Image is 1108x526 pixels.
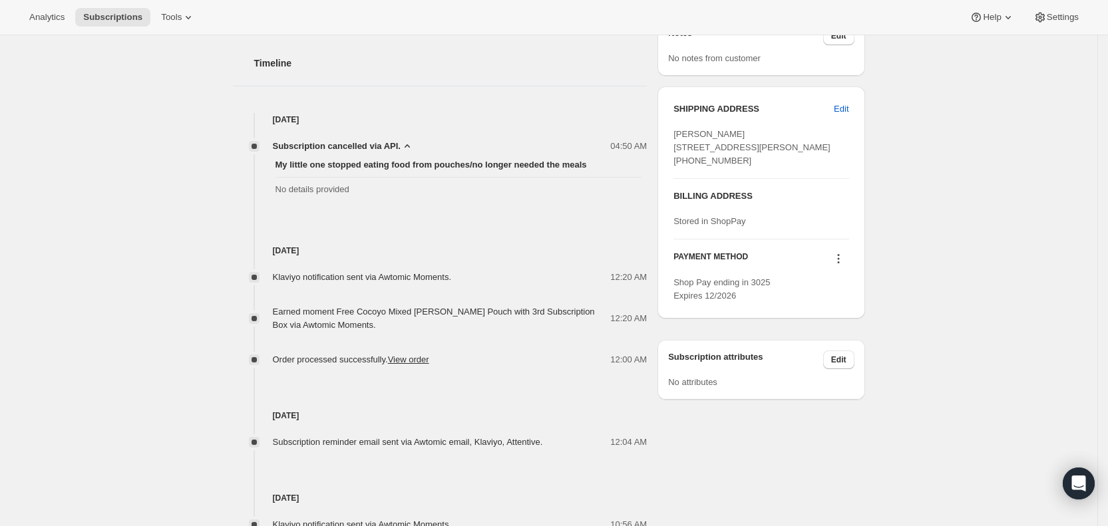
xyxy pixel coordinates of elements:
h4: [DATE] [233,113,647,126]
div: Open Intercom Messenger [1063,467,1095,499]
h2: Timeline [254,57,647,70]
h3: Subscription attributes [668,350,823,369]
span: No details provided [276,183,642,196]
span: Klaviyo notification sent via Awtomic Moments. [273,272,452,282]
h3: SHIPPING ADDRESS [673,102,834,116]
h3: PAYMENT METHOD [673,251,748,269]
button: Edit [823,350,854,369]
span: Help [983,12,1001,23]
span: No notes from customer [668,53,761,63]
button: Analytics [21,8,73,27]
h4: [DATE] [233,409,647,422]
span: Edit [831,31,846,41]
h4: [DATE] [233,244,647,257]
span: My little one stopped eating food from pouches/no longer needed the meals [276,158,642,172]
span: Stored in ShopPay [673,216,745,226]
span: No attributes [668,377,717,387]
button: Edit [826,98,856,120]
span: Subscription reminder email sent via Awtomic email, Klaviyo, Attentive. [273,437,543,447]
h3: Notes [668,27,823,45]
span: Analytics [29,12,65,23]
button: Tools [153,8,203,27]
span: Subscription cancelled via API. [273,140,401,153]
span: Earned moment Free Cocoyo Mixed [PERSON_NAME] Pouch with 3rd Subscription Box via Awtomic Moments. [273,307,595,330]
span: 12:20 AM [610,271,647,284]
span: 12:04 AM [610,436,647,449]
span: Tools [161,12,182,23]
span: 04:50 AM [610,140,647,153]
h3: BILLING ADDRESS [673,190,848,203]
button: Edit [823,27,854,45]
span: [PERSON_NAME] [STREET_ADDRESS][PERSON_NAME] [PHONE_NUMBER] [673,129,831,166]
h4: [DATE] [233,491,647,505]
span: Shop Pay ending in 3025 Expires 12/2026 [673,277,770,301]
span: 12:20 AM [610,312,647,325]
span: 12:00 AM [610,353,647,366]
span: Settings [1047,12,1079,23]
button: Subscriptions [75,8,150,27]
a: View order [388,354,429,364]
span: Order processed successfully. [273,354,429,364]
span: Edit [834,102,848,116]
button: Subscription cancelled via API. [273,140,414,153]
span: Subscriptions [83,12,142,23]
button: Help [962,8,1022,27]
button: Settings [1025,8,1087,27]
span: Edit [831,354,846,365]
